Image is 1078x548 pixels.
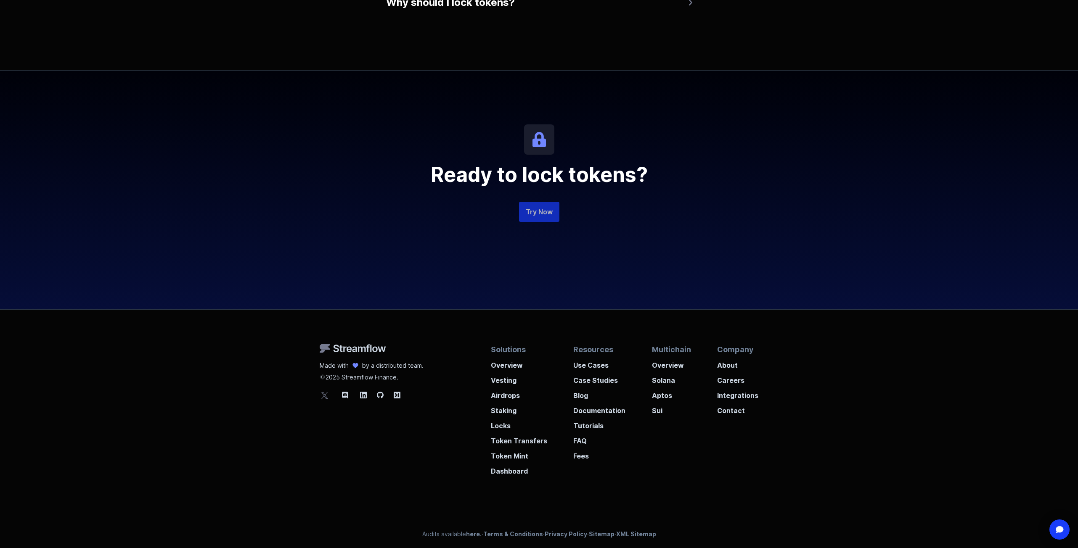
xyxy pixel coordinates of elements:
[491,355,547,370] a: Overview
[652,400,691,416] a: Sui
[616,530,656,537] a: XML Sitemap
[491,446,547,461] a: Token Mint
[337,165,741,185] h2: Ready to lock tokens?
[519,202,559,222] a: Try Now
[1049,519,1070,540] div: Open Intercom Messenger
[717,370,758,385] a: Careers
[652,385,691,400] a: Aptos
[717,385,758,400] a: Integrations
[573,355,625,370] a: Use Cases
[483,530,543,537] a: Terms & Conditions
[573,344,625,355] p: Resources
[573,446,625,461] a: Fees
[573,385,625,400] a: Blog
[362,361,424,370] p: by a distributed team.
[320,344,386,353] img: Streamflow Logo
[466,530,482,537] a: here.
[320,361,349,370] p: Made with
[422,530,656,538] p: Audits available · · · ·
[652,355,691,370] a: Overview
[573,431,625,446] a: FAQ
[573,416,625,431] a: Tutorials
[573,400,625,416] a: Documentation
[491,461,547,476] a: Dashboard
[717,344,758,355] p: Company
[524,124,554,155] img: icon
[717,400,758,416] a: Contact
[491,431,547,446] a: Token Transfers
[491,344,547,355] p: Solutions
[545,530,587,537] a: Privacy Policy
[652,344,691,355] p: Multichain
[491,416,547,431] a: Locks
[491,370,547,385] a: Vesting
[320,370,424,382] p: 2025 Streamflow Finance.
[573,370,625,385] a: Case Studies
[491,385,547,400] a: Airdrops
[652,370,691,385] a: Solana
[589,530,614,537] a: Sitemap
[717,355,758,370] a: About
[491,400,547,416] a: Staking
